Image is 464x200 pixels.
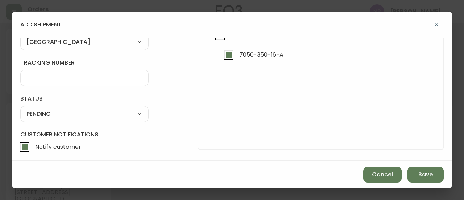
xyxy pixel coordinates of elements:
button: Cancel [363,167,402,183]
button: Save [407,167,444,183]
h4: add shipment [20,21,62,29]
span: Notify customer [35,143,81,151]
span: HARVEST 87" DINING TABLE-TOP (x1) (1 of 1) [231,31,353,39]
label: tracking number [20,59,149,67]
span: 7050-350-16-A [239,51,283,58]
span: Cancel [372,171,393,179]
label: Customer Notifications [20,131,149,155]
label: status [20,95,149,103]
span: Save [418,171,433,179]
